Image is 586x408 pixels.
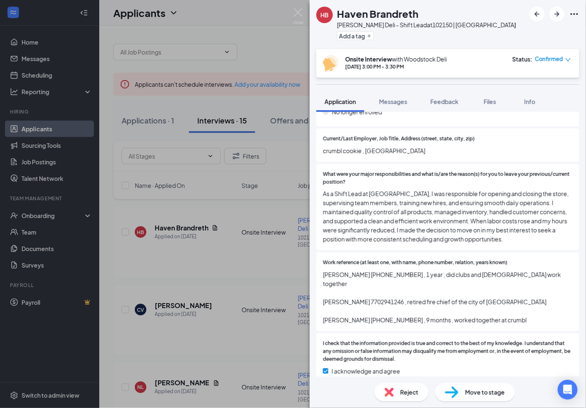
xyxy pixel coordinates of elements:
[512,55,533,63] div: Status :
[323,146,573,155] span: crumbl cookie , [GEOGRAPHIC_DATA]
[524,98,536,105] span: Info
[323,259,507,267] span: Work reference (at least one, with name, phone number, relation, years known)
[345,63,447,70] div: [DATE] 3:00 PM - 3:30 PM
[400,388,419,397] span: Reject
[337,31,374,40] button: PlusAdd a tag
[431,98,459,105] span: Feedback
[465,388,505,397] span: Move to stage
[325,98,356,105] span: Application
[323,135,475,143] span: Current/Last Employer, Job Title, Address (street, state, city, zip)
[552,9,562,19] svg: ArrowRight
[367,33,372,38] svg: Plus
[323,171,573,186] span: What were your major responsibilities and what is/are the reason(s) for you to leave your previou...
[550,7,564,21] button: ArrowRight
[337,21,516,29] div: [PERSON_NAME] Deli - Shift Lead at 102150 | [GEOGRAPHIC_DATA]
[530,7,545,21] button: ArrowLeftNew
[484,98,496,105] span: Files
[332,107,382,116] span: No longer enrolled
[321,11,329,19] div: HB
[569,9,579,19] svg: Ellipses
[532,9,542,19] svg: ArrowLeftNew
[345,55,392,63] b: Onsite Interview
[332,367,400,376] span: I acknowledge and agree
[323,270,573,325] span: [PERSON_NAME] [PHONE_NUMBER] , 1 year , did clubs and [DEMOGRAPHIC_DATA] work together [PERSON_NA...
[345,55,447,63] div: with Woodstock Deli
[565,57,571,63] span: down
[323,189,573,244] span: As a Shift Lead at [GEOGRAPHIC_DATA], I was responsible for opening and closing the store, superv...
[337,7,419,21] h1: Haven Brandreth
[535,55,563,63] span: Confirmed
[323,340,573,363] span: I check that the information provided is true and correct to the best of my knowledge. I understa...
[558,380,578,400] div: Open Intercom Messenger
[379,98,407,105] span: Messages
